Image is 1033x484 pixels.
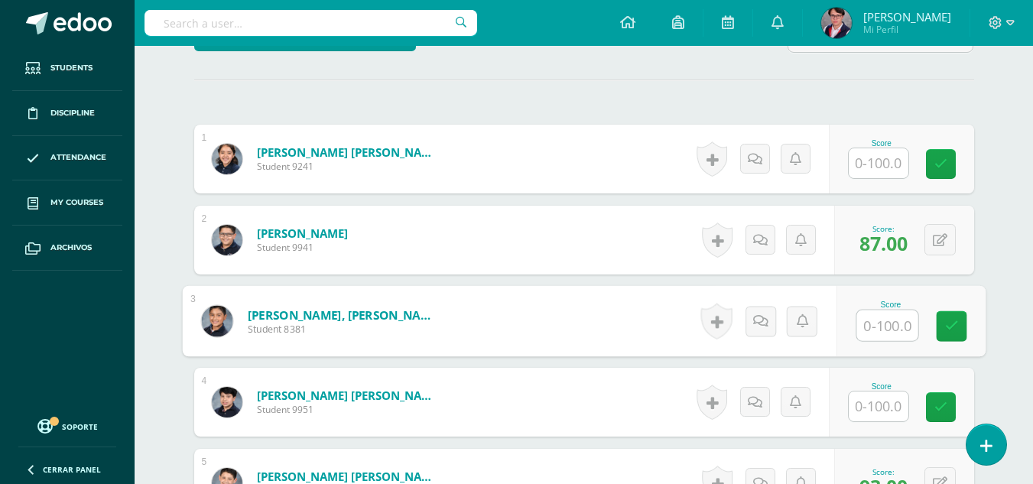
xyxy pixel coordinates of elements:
span: [PERSON_NAME] [863,9,951,24]
a: [PERSON_NAME] [257,226,348,241]
a: [PERSON_NAME] [PERSON_NAME] [257,145,440,160]
span: Mi Perfil [863,23,951,36]
a: My courses [12,180,122,226]
span: Archivos [50,242,92,254]
span: 87.00 [859,230,908,256]
span: Student 9951 [257,403,440,416]
a: Archivos [12,226,122,271]
div: Score [848,139,915,148]
span: Discipline [50,107,95,119]
div: Score [848,382,915,391]
span: Attendance [50,151,106,164]
span: Student 9241 [257,160,440,173]
img: 3d5d3fbbf55797b71de552028b9912e0.png [821,8,852,38]
span: Students [50,62,93,74]
div: Score [856,300,925,309]
a: Discipline [12,91,122,136]
input: 0-100.0 [849,391,908,421]
a: [PERSON_NAME], [PERSON_NAME] [247,307,436,323]
a: [PERSON_NAME] [PERSON_NAME] [257,388,440,403]
span: My courses [50,197,103,209]
a: Soporte [18,415,116,436]
img: 958e8d45f74acba0fef075580a45325e.png [201,305,232,336]
div: Score: [859,223,908,234]
img: 982b3a51b56e45a26dba16577169800a.png [212,144,242,174]
input: 0-100.0 [856,310,918,341]
a: Students [12,46,122,91]
span: Student 9941 [257,241,348,254]
input: Search a user… [145,10,477,36]
span: Soporte [62,421,98,432]
span: Student 8381 [247,323,436,336]
div: Score: [859,466,908,477]
img: 699b089f4dc9c0d4e82d4f150e885028.png [212,225,242,255]
input: 0-100.0 [849,148,908,178]
span: Cerrar panel [43,464,101,475]
a: Attendance [12,136,122,181]
img: 92cf7f94b266f24b18c8beb993ae8d3e.png [212,387,242,417]
a: [PERSON_NAME] [PERSON_NAME], [GEOGRAPHIC_DATA] [257,469,440,484]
